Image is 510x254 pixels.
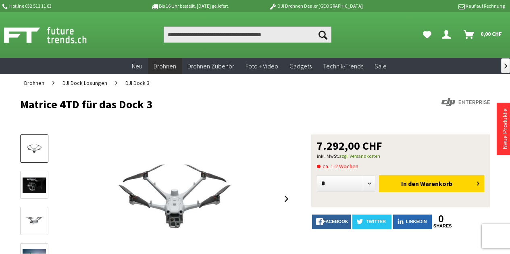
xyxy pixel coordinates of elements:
h1: Matrice 4TD für das Dock 3 [20,98,396,110]
a: Gadgets [284,58,317,74]
a: Drohnen Zubehör [182,58,240,74]
span: Technik-Trends [323,62,363,70]
span: twitter [366,219,386,224]
span: Gadgets [289,62,312,70]
span: DJI Dock Lösungen [62,79,107,87]
span: facebook [323,219,348,224]
span: ca. 1-2 Wochen [317,161,358,171]
p: Bis 16 Uhr bestellt, [DATE] geliefert. [127,1,253,11]
img: Vorschau: Matrice 4TD für das Dock 3 [23,140,46,158]
span: Neu [132,62,142,70]
span: In den [401,180,419,188]
a: DJI Dock 3 [121,74,154,92]
a: shares [433,223,449,229]
p: DJI Drohnen Dealer [GEOGRAPHIC_DATA] [253,1,379,11]
span: Drohnen [24,79,44,87]
a: Technik-Trends [317,58,369,74]
img: Shop Futuretrends - zur Startseite wechseln [4,25,104,45]
p: Hotline 032 511 11 03 [1,1,127,11]
a: facebook [312,215,351,229]
a: DJI Dock Lösungen [58,74,111,92]
span: 7.292,00 CHF [317,140,382,151]
a: twitter [352,215,391,229]
span: DJI Dock 3 [125,79,150,87]
span: Sale [375,62,387,70]
span: LinkedIn [406,219,427,224]
button: Suchen [314,27,331,43]
p: Kauf auf Rechnung [379,1,505,11]
a: Dein Konto [439,27,457,43]
span: Warenkorb [420,180,452,188]
a: Neue Produkte [501,108,509,149]
button: In den Warenkorb [379,175,484,192]
a: Drohnen [20,74,48,92]
span: Drohnen Zubehör [187,62,234,70]
a: Sale [369,58,392,74]
span: 0,00 CHF [481,27,502,40]
a: LinkedIn [393,215,432,229]
input: Produkt, Marke, Kategorie, EAN, Artikelnummer… [164,27,331,43]
a: Drohnen [148,58,182,74]
span:  [504,64,507,68]
a: Warenkorb [460,27,506,43]
p: inkl. MwSt. [317,151,484,161]
a: Neu [126,58,148,74]
a: zzgl. Versandkosten [339,153,380,159]
span: Foto + Video [246,62,278,70]
a: Foto + Video [240,58,284,74]
a: Meine Favoriten [419,27,435,43]
a: 0 [433,215,449,223]
img: DJI Enterprise [441,98,490,106]
span: Drohnen [154,62,176,70]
